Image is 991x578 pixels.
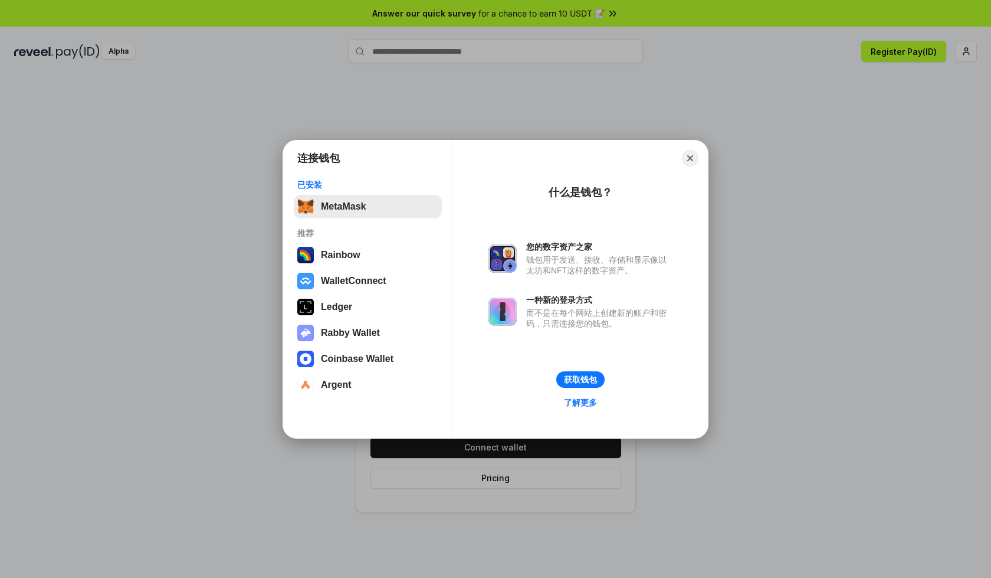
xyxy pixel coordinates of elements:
[297,377,314,393] img: svg+xml,%3Csvg%20width%3D%2228%22%20height%3D%2228%22%20viewBox%3D%220%200%2028%2028%22%20fill%3D...
[297,351,314,367] img: svg+xml,%3Csvg%20width%3D%2228%22%20height%3D%2228%22%20viewBox%3D%220%200%2028%2028%22%20fill%3D...
[294,321,442,345] button: Rabby Wallet
[557,395,604,410] a: 了解更多
[297,299,314,315] img: svg+xml,%3Csvg%20xmlns%3D%22http%3A%2F%2Fwww.w3.org%2F2000%2Fsvg%22%20width%3D%2228%22%20height%3...
[526,308,672,329] div: 而不是在每个网站上创建新的账户和密码，只需连接您的钱包。
[321,250,360,260] div: Rainbow
[294,269,442,293] button: WalletConnect
[321,302,352,312] div: Ledger
[294,243,442,267] button: Rainbow
[321,201,366,212] div: MetaMask
[297,151,340,165] h1: 连接钱包
[297,179,438,190] div: 已安装
[297,228,438,239] div: 推荐
[297,325,314,341] img: svg+xml,%3Csvg%20xmlns%3D%22http%3A%2F%2Fwww.w3.org%2F2000%2Fsvg%22%20fill%3D%22none%22%20viewBox...
[294,347,442,371] button: Coinbase Wallet
[526,241,672,252] div: 您的数字资产之家
[294,195,442,218] button: MetaMask
[294,295,442,319] button: Ledger
[321,380,352,390] div: Argent
[297,198,314,215] img: svg+xml,%3Csvg%20fill%3D%22none%22%20height%3D%2233%22%20viewBox%3D%220%200%2035%2033%22%20width%...
[488,298,517,326] img: svg+xml,%3Csvg%20xmlns%3D%22http%3A%2F%2Fwww.w3.org%2F2000%2Fsvg%22%20fill%3D%22none%22%20viewBox...
[526,254,672,276] div: 钱包用于发送、接收、存储和显示像以太坊和NFT这样的数字资产。
[294,373,442,397] button: Argent
[526,295,672,305] div: 一种新的登录方式
[564,397,597,408] div: 了解更多
[321,354,393,364] div: Coinbase Wallet
[488,244,517,273] img: svg+xml,%3Csvg%20xmlns%3D%22http%3A%2F%2Fwww.w3.org%2F2000%2Fsvg%22%20fill%3D%22none%22%20viewBox...
[682,150,698,166] button: Close
[564,374,597,385] div: 获取钱包
[321,276,386,286] div: WalletConnect
[297,273,314,289] img: svg+xml,%3Csvg%20width%3D%2228%22%20height%3D%2228%22%20viewBox%3D%220%200%2028%2028%22%20fill%3D...
[556,371,605,388] button: 获取钱包
[549,185,612,200] div: 什么是钱包？
[321,328,380,338] div: Rabby Wallet
[297,247,314,263] img: svg+xml,%3Csvg%20width%3D%22120%22%20height%3D%22120%22%20viewBox%3D%220%200%20120%20120%22%20fil...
